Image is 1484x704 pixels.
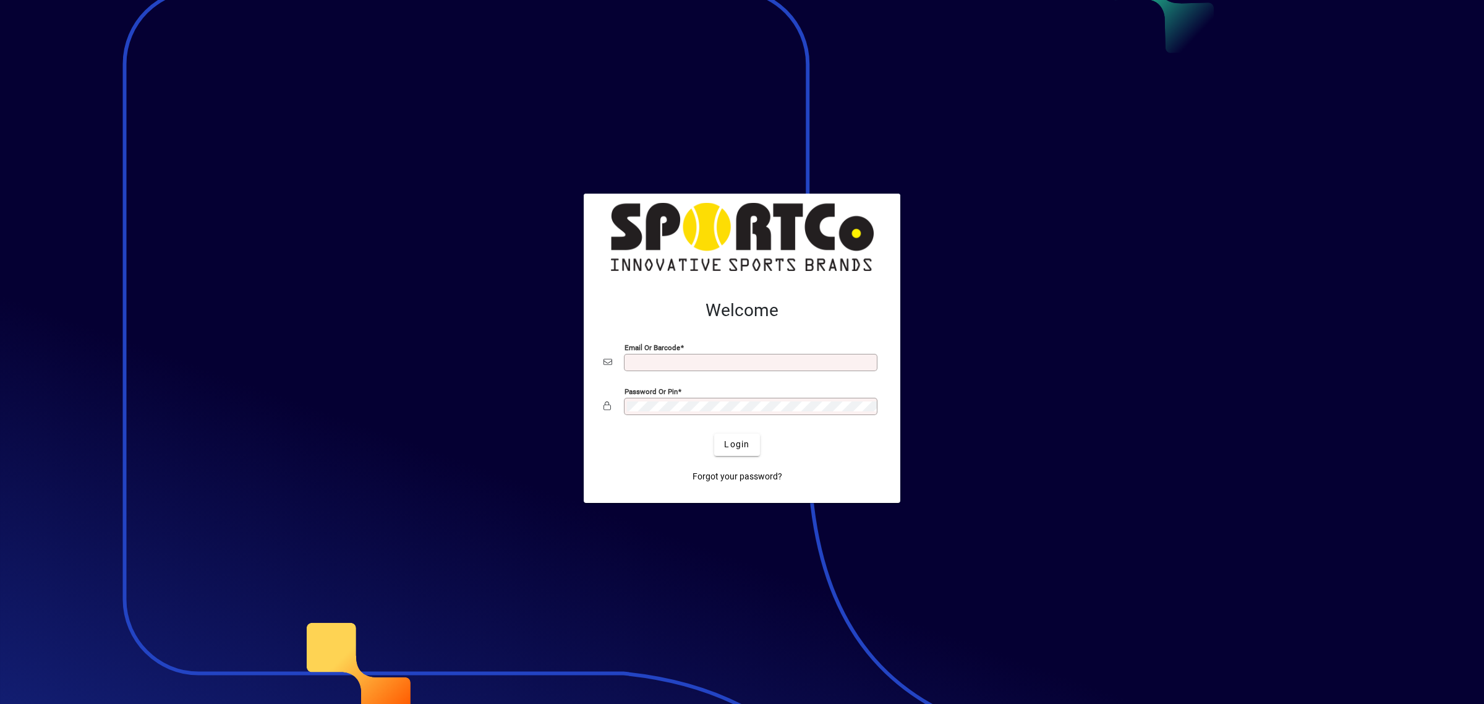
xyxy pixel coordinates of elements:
[603,300,881,321] h2: Welcome
[688,466,787,488] a: Forgot your password?
[724,438,749,451] span: Login
[625,387,678,395] mat-label: Password or Pin
[714,434,759,456] button: Login
[625,343,680,351] mat-label: Email or Barcode
[693,470,782,483] span: Forgot your password?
